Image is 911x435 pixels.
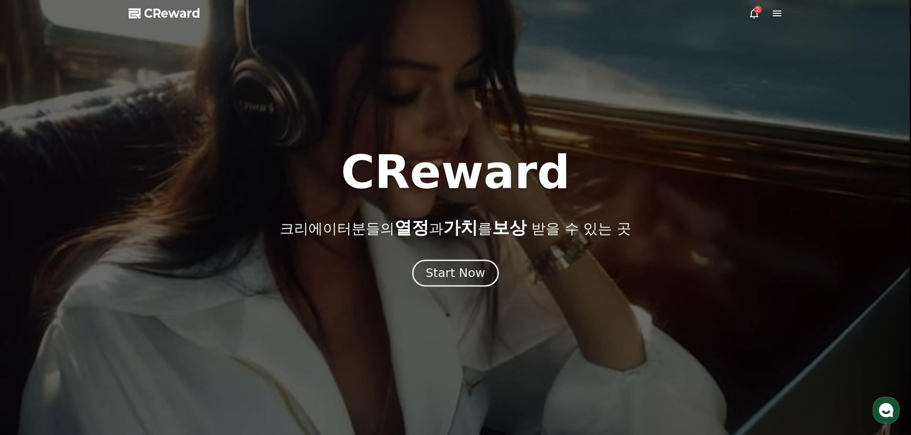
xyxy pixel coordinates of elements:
a: 설정 [123,303,184,327]
a: CReward [129,6,200,21]
a: 2 [748,8,760,19]
h1: CReward [341,149,570,195]
span: 가치 [443,218,478,237]
span: 열정 [395,218,429,237]
a: Start Now [414,270,497,279]
a: 홈 [3,303,63,327]
span: CReward [144,6,200,21]
span: 대화 [88,318,99,325]
a: 대화 [63,303,123,327]
div: Start Now [426,265,485,281]
div: 2 [754,6,762,13]
p: 크리에이터분들의 과 를 받을 수 있는 곳 [280,218,631,237]
button: Start Now [412,259,499,286]
span: 홈 [30,317,36,325]
span: 설정 [148,317,159,325]
span: 보상 [492,218,527,237]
